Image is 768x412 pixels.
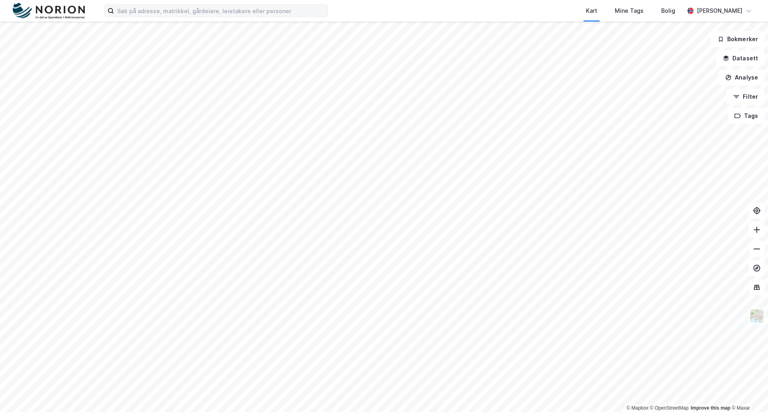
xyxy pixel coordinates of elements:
[114,5,328,17] input: Søk på adresse, matrikkel, gårdeiere, leietakere eller personer
[13,3,85,19] img: norion-logo.80e7a08dc31c2e691866.png
[615,6,644,16] div: Mine Tags
[697,6,742,16] div: [PERSON_NAME]
[728,374,768,412] iframe: Chat Widget
[586,6,597,16] div: Kart
[661,6,675,16] div: Bolig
